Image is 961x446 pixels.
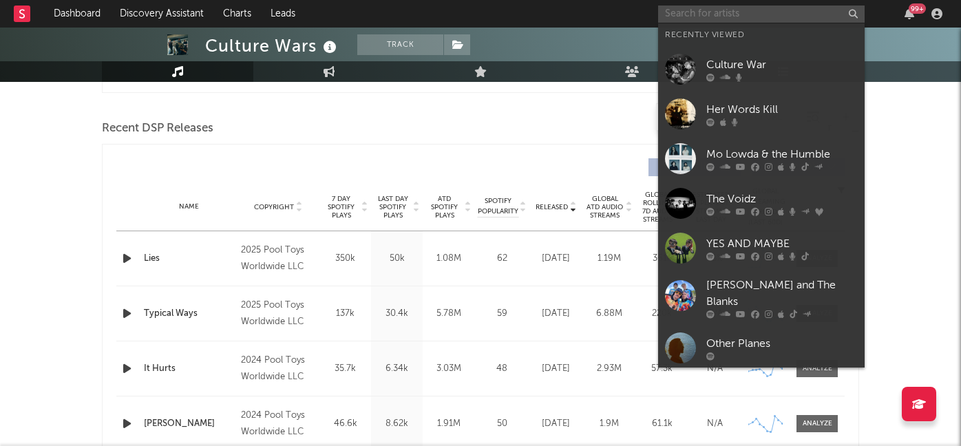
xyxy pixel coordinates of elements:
div: YES AND MAYBE [706,235,858,252]
a: The Voidz [658,181,865,226]
div: 61.1k [639,417,685,431]
div: 2025 Pool Toys Worldwide LLC [241,297,316,330]
div: 2.93M [586,362,632,376]
span: ATD Spotify Plays [426,195,463,220]
div: 350k [323,252,368,266]
a: [PERSON_NAME] [144,417,234,431]
span: Released [536,203,568,211]
div: 99 + [909,3,926,14]
div: 220k [639,307,685,321]
div: Culture Wars [205,34,340,57]
div: 30.4k [374,307,419,321]
div: [DATE] [533,307,579,321]
div: 2025 Pool Toys Worldwide LLC [241,242,316,275]
div: 6.34k [374,362,419,376]
div: 2024 Pool Toys Worldwide LLC [241,407,316,440]
div: 35.7k [323,362,368,376]
div: 1.9M [586,417,632,431]
button: Originals(18) [648,158,741,176]
div: [PERSON_NAME] and The Blanks [706,277,858,310]
div: [DATE] [533,362,579,376]
a: Mo Lowda & the Humble [658,136,865,181]
span: Originals ( 18 ) [657,163,721,171]
div: 137k [323,307,368,321]
button: 99+ [905,8,914,19]
div: 361k [639,252,685,266]
a: Other Planes [658,326,865,370]
div: 5.78M [426,307,471,321]
div: Culture War [706,56,858,73]
div: 50k [374,252,419,266]
a: It Hurts [144,362,234,376]
span: 7 Day Spotify Plays [323,195,359,220]
div: Her Words Kill [706,101,858,118]
div: 8.62k [374,417,419,431]
div: [DATE] [533,252,579,266]
a: YES AND MAYBE [658,226,865,270]
input: Search for artists [658,6,865,23]
span: Global ATD Audio Streams [586,195,624,220]
span: Last Day Spotify Plays [374,195,411,220]
div: 59 [478,307,526,321]
div: 6.88M [586,307,632,321]
div: 62 [478,252,526,266]
div: N/A [692,417,738,431]
div: 48 [478,362,526,376]
button: Track [357,34,443,55]
div: 46.6k [323,417,368,431]
div: 1.19M [586,252,632,266]
span: Copyright [254,203,294,211]
div: [DATE] [533,417,579,431]
input: Search by song name or URL [657,112,802,123]
div: 2024 Pool Toys Worldwide LLC [241,352,316,385]
a: Typical Ways [144,307,234,321]
span: Spotify Popularity [478,196,518,217]
div: 3.03M [426,362,471,376]
div: 57.3k [639,362,685,376]
div: Name [144,202,234,212]
a: Lies [144,252,234,266]
div: Mo Lowda & the Humble [706,146,858,162]
a: [PERSON_NAME] and The Blanks [658,270,865,326]
div: 1.91M [426,417,471,431]
div: Other Planes [706,335,858,352]
div: N/A [692,362,738,376]
a: Culture War [658,47,865,92]
div: Recently Viewed [665,27,858,43]
div: The Voidz [706,191,858,207]
div: 1.08M [426,252,471,266]
span: Global Rolling 7D Audio Streams [639,191,677,224]
a: Her Words Kill [658,92,865,136]
div: 50 [478,417,526,431]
